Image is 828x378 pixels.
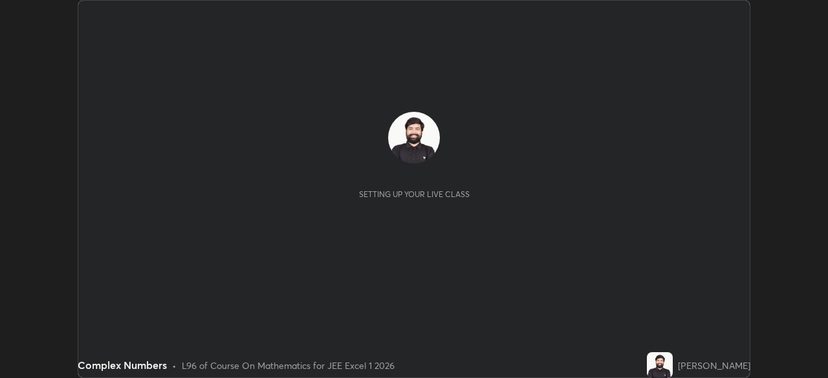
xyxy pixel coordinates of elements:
div: [PERSON_NAME] [678,359,750,372]
img: cde654daf9264748bc121c7fe7fc3cfe.jpg [647,352,673,378]
div: Setting up your live class [359,189,470,199]
div: L96 of Course On Mathematics for JEE Excel 1 2026 [182,359,395,372]
img: cde654daf9264748bc121c7fe7fc3cfe.jpg [388,112,440,163]
div: • [172,359,177,372]
div: Complex Numbers [78,357,167,373]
